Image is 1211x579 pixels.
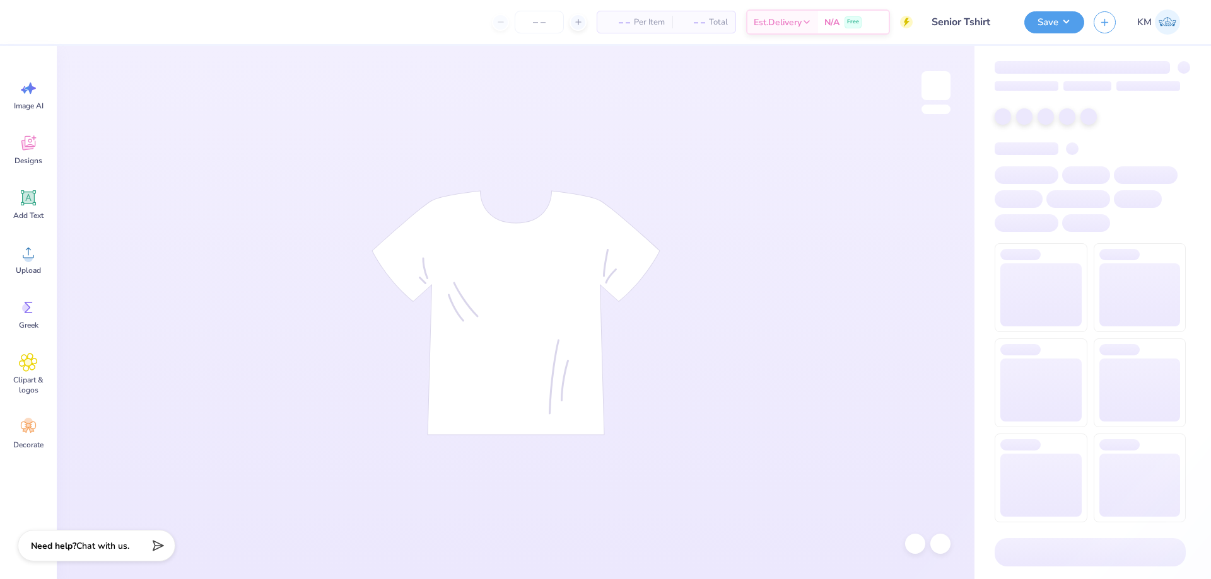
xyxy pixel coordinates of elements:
[16,265,41,275] span: Upload
[754,16,802,29] span: Est. Delivery
[76,540,129,552] span: Chat with us.
[8,375,49,395] span: Clipart & logos
[1137,15,1152,30] span: KM
[922,9,1015,35] input: Untitled Design
[19,320,38,330] span: Greek
[13,210,44,221] span: Add Text
[709,16,728,29] span: Total
[824,16,840,29] span: N/A
[515,11,564,33] input: – –
[847,18,859,26] span: Free
[371,190,660,435] img: tee-skeleton.svg
[1155,9,1180,35] img: Karl Michael Narciza
[634,16,665,29] span: Per Item
[1132,9,1186,35] a: KM
[15,156,42,166] span: Designs
[680,16,705,29] span: – –
[605,16,630,29] span: – –
[14,101,44,111] span: Image AI
[31,540,76,552] strong: Need help?
[1024,11,1084,33] button: Save
[13,440,44,450] span: Decorate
